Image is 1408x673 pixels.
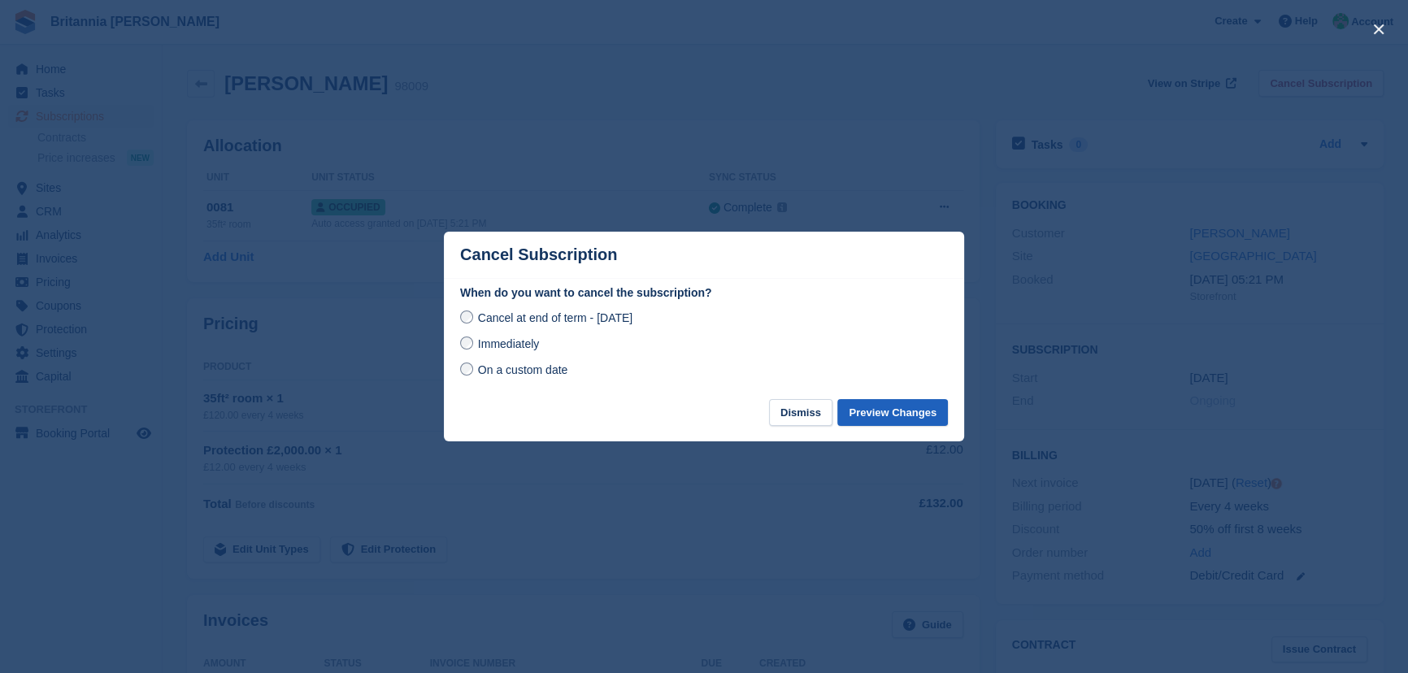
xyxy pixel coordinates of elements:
[460,336,473,350] input: Immediately
[478,363,568,376] span: On a custom date
[460,310,473,323] input: Cancel at end of term - [DATE]
[460,245,617,264] p: Cancel Subscription
[460,284,948,302] label: When do you want to cancel the subscription?
[769,399,832,426] button: Dismiss
[837,399,948,426] button: Preview Changes
[1366,16,1392,42] button: close
[460,363,473,376] input: On a custom date
[478,311,632,324] span: Cancel at end of term - [DATE]
[478,337,539,350] span: Immediately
